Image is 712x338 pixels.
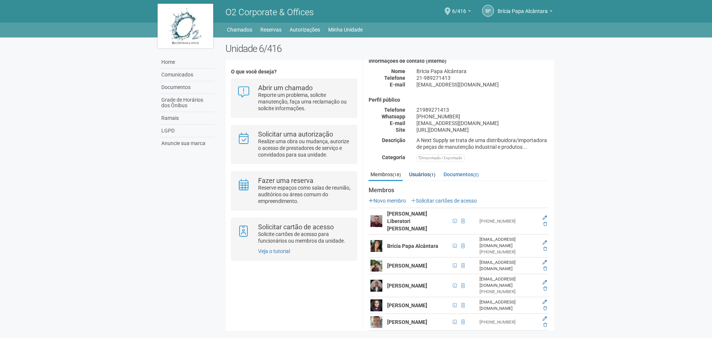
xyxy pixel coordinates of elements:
a: Fazer uma reserva Reserve espaços como salas de reunião, auditórios ou áreas comum do empreendime... [237,177,351,204]
strong: [PERSON_NAME] [387,319,427,325]
a: Documentos [159,81,214,94]
div: [PHONE_NUMBER] [479,249,537,255]
h4: O que você deseja? [231,69,357,75]
strong: E-mail [390,120,405,126]
div: [PHONE_NUMBER] [479,319,537,325]
strong: E-mail [390,82,405,88]
div: [URL][DOMAIN_NAME] [411,127,554,133]
div: [EMAIL_ADDRESS][DOMAIN_NAME] [479,299,537,312]
a: Excluir membro [543,286,547,291]
div: 21-989271413 [411,75,554,81]
a: Membros(18) [369,169,403,181]
div: [EMAIL_ADDRESS][DOMAIN_NAME] [411,81,554,88]
h4: Perfil público [369,97,549,103]
a: Solicitar uma autorização Realize uma obra ou mudança, autorize o acesso de prestadores de serviç... [237,131,351,158]
strong: Abrir um chamado [258,84,313,92]
small: (1) [430,172,435,177]
strong: [PERSON_NAME] [387,302,427,308]
img: user.png [370,260,382,272]
a: Usuários(1) [407,169,437,180]
a: Editar membro [543,215,547,220]
strong: Fazer uma reserva [258,177,313,184]
a: LGPD [159,125,214,137]
strong: Brícia Papa Alcântara [387,243,438,249]
strong: [PERSON_NAME] [387,263,427,269]
a: Chamados [227,24,252,35]
span: Brícia Papa Alcântara [498,1,548,14]
img: user.png [370,316,382,328]
a: Novo membro [369,198,406,204]
div: Brícia Papa Alcântara [411,68,554,75]
div: [EMAIL_ADDRESS][DOMAIN_NAME] [411,120,554,127]
a: Excluir membro [543,221,547,227]
strong: Telefone [384,107,405,113]
a: Excluir membro [543,306,547,311]
div: [PHONE_NUMBER] [479,218,537,224]
a: Editar membro [543,316,547,321]
a: BP [482,5,494,17]
strong: Whatsapp [382,114,405,119]
div: Importação / Exportação [416,154,465,161]
strong: Descrição [382,137,405,143]
img: user.png [370,280,382,292]
span: 6/416 [452,1,466,14]
a: Brícia Papa Alcântara [498,9,553,15]
div: [EMAIL_ADDRESS][DOMAIN_NAME] [479,236,537,249]
a: Solicitar cartão de acesso Solicite cartões de acesso para funcionários ou membros da unidade. [237,224,351,244]
div: 21989271413 [411,106,554,113]
p: Reserve espaços como salas de reunião, auditórios ou áreas comum do empreendimento. [258,184,351,204]
a: Veja o tutorial [258,248,290,254]
a: Minha Unidade [328,24,363,35]
small: (2) [473,172,479,177]
a: Ramais [159,112,214,125]
a: Anuncie sua marca [159,137,214,150]
small: (18) [393,172,401,177]
h2: Unidade 6/416 [225,43,554,54]
a: Abrir um chamado Reporte um problema, solicite manutenção, faça uma reclamação ou solicite inform... [237,85,351,112]
a: Editar membro [543,299,547,305]
img: user.png [370,215,382,227]
p: Solicite cartões de acesso para funcionários ou membros da unidade. [258,231,351,244]
div: [EMAIL_ADDRESS][DOMAIN_NAME] [479,259,537,272]
a: Reservas [260,24,281,35]
a: Autorizações [290,24,320,35]
div: [PHONE_NUMBER] [479,289,537,295]
strong: Categoria [382,154,405,160]
strong: Solicitar uma autorização [258,130,333,138]
a: 6/416 [452,9,471,15]
img: user.png [370,299,382,311]
span: O2 Corporate & Offices [225,7,314,17]
p: Realize uma obra ou mudança, autorize o acesso de prestadores de serviço e convidados para sua un... [258,138,351,158]
strong: Nome [391,68,405,74]
a: Editar membro [543,260,547,265]
a: Documentos(2) [442,169,481,180]
a: Comunicados [159,69,214,81]
strong: Membros [369,187,549,194]
strong: Solicitar cartão de acesso [258,223,334,231]
img: logo.jpg [158,4,213,48]
div: [EMAIL_ADDRESS][DOMAIN_NAME] [479,276,537,289]
strong: [PERSON_NAME] [387,283,427,289]
a: Solicitar cartões de acesso [411,198,477,204]
strong: Site [396,127,405,133]
p: Reporte um problema, solicite manutenção, faça uma reclamação ou solicite informações. [258,92,351,112]
a: Excluir membro [543,246,547,252]
strong: Telefone [384,75,405,81]
a: Excluir membro [543,266,547,271]
a: Excluir membro [543,322,547,328]
a: Home [159,56,214,69]
strong: [PERSON_NAME] Liberatori [PERSON_NAME] [387,211,427,232]
a: Editar membro [543,280,547,285]
a: Grade de Horários dos Ônibus [159,94,214,112]
a: Editar membro [543,240,547,245]
div: [PHONE_NUMBER] [411,113,554,120]
img: user.png [370,240,382,252]
h4: Informações de contato (interno) [369,58,549,64]
div: A Next Supply se trata de uma distribuidora/importadora de peças de manutenção industrial e produ... [411,137,554,150]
